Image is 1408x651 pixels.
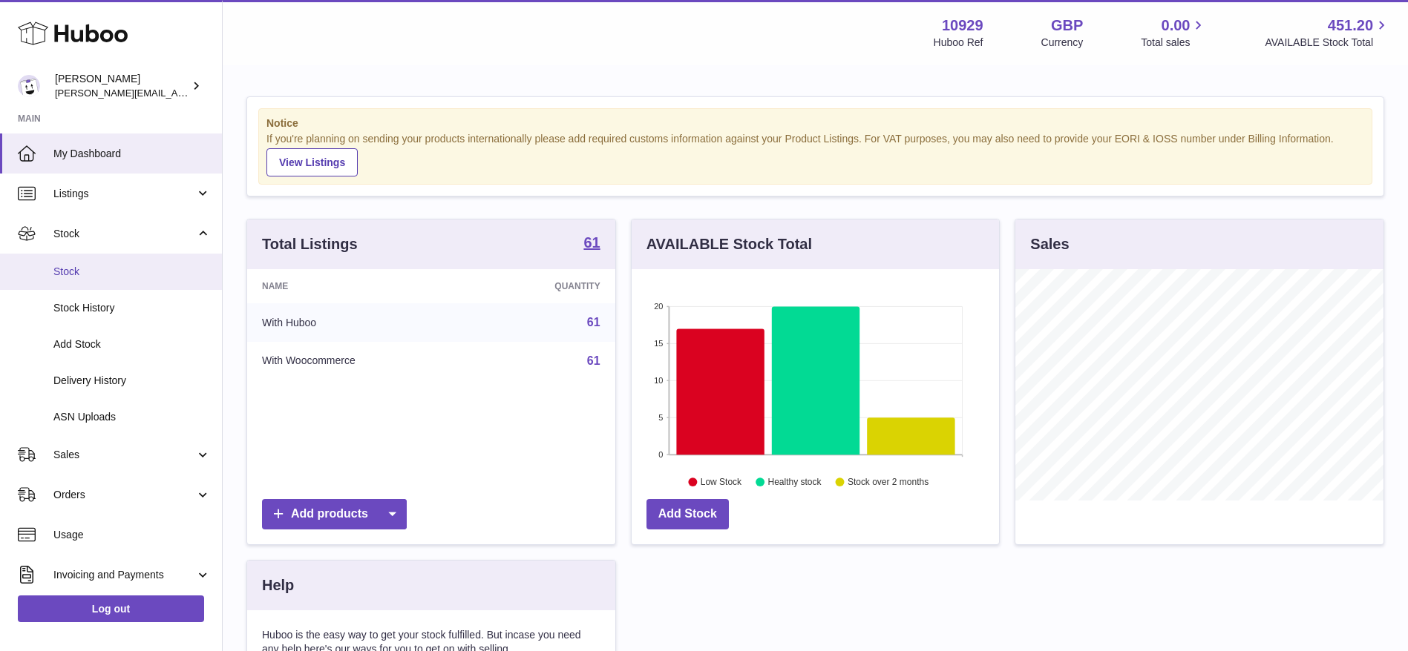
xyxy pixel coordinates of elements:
a: 0.00 Total sales [1141,16,1207,50]
strong: 61 [583,235,600,250]
text: 15 [654,339,663,348]
div: Huboo Ref [934,36,983,50]
text: Stock over 2 months [848,477,929,487]
h3: AVAILABLE Stock Total [646,234,812,254]
text: 5 [658,413,663,422]
a: 61 [587,316,600,328]
text: 0 [658,450,663,459]
h3: Total Listings [262,234,358,254]
strong: 10929 [942,16,983,36]
a: 61 [587,354,600,367]
span: Stock [53,265,211,279]
th: Name [247,269,476,303]
span: Usage [53,528,211,542]
a: 451.20 AVAILABLE Stock Total [1265,16,1390,50]
span: Add Stock [53,337,211,351]
span: Invoicing and Payments [53,568,195,582]
span: AVAILABLE Stock Total [1265,36,1390,50]
span: Stock History [53,301,211,315]
span: [PERSON_NAME][EMAIL_ADDRESS][DOMAIN_NAME] [55,87,298,99]
text: Healthy stock [767,477,822,487]
span: Stock [53,227,195,241]
td: With Woocommerce [247,342,476,380]
a: Log out [18,595,204,622]
text: 10 [654,376,663,385]
span: 451.20 [1328,16,1373,36]
strong: GBP [1051,16,1083,36]
text: Low Stock [701,477,742,487]
span: My Dashboard [53,147,211,161]
span: ASN Uploads [53,410,211,424]
span: Listings [53,187,195,201]
text: 20 [654,302,663,311]
div: Currency [1041,36,1084,50]
img: thomas@otesports.co.uk [18,75,40,97]
a: 61 [583,235,600,253]
a: Add Stock [646,499,729,529]
th: Quantity [476,269,615,303]
a: Add products [262,499,407,529]
span: Total sales [1141,36,1207,50]
h3: Help [262,575,294,595]
td: With Huboo [247,303,476,342]
strong: Notice [266,116,1364,130]
div: If you're planning on sending your products internationally please add required customs informati... [266,132,1364,176]
span: Sales [53,448,195,462]
span: 0.00 [1162,16,1191,36]
span: Delivery History [53,374,211,388]
h3: Sales [1030,234,1069,254]
div: [PERSON_NAME] [55,72,189,100]
span: Orders [53,488,195,502]
a: View Listings [266,148,358,176]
